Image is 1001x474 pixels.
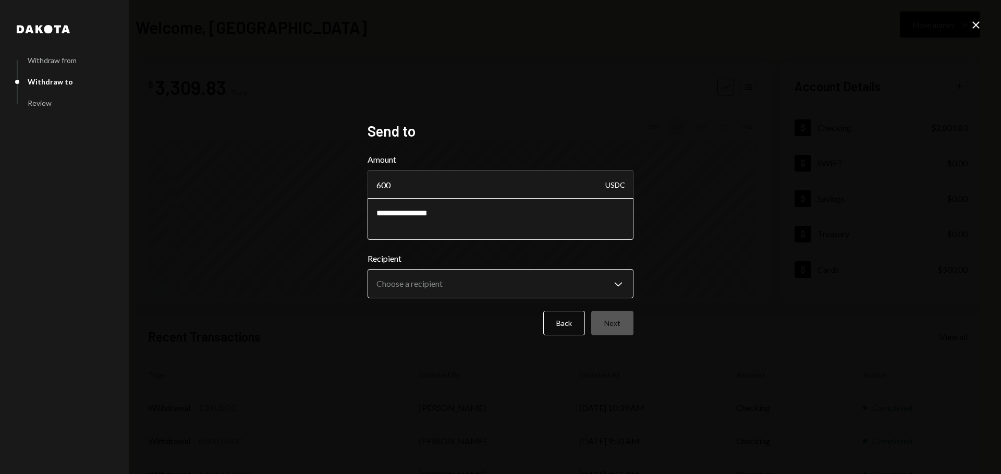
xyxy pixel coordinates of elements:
div: Review [28,99,52,107]
input: Enter amount [368,170,633,199]
button: Recipient [368,269,633,298]
label: Amount [368,153,633,166]
div: USDC [605,170,625,199]
div: Withdraw from [28,56,77,65]
div: Withdraw to [28,77,73,86]
label: Recipient [368,252,633,265]
h2: Send to [368,121,633,141]
button: Back [543,311,585,335]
